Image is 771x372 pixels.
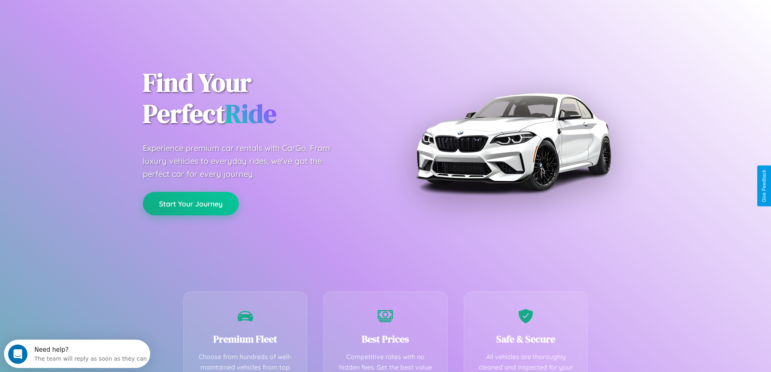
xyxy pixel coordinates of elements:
div: Give Feedback [761,170,767,202]
div: The team will reply as soon as they can [30,13,143,22]
h3: Premium Fleet [196,332,295,346]
div: Need help? [30,7,143,13]
span: Ride [225,96,276,131]
h3: Best Prices [336,332,435,346]
img: Premium BMW car rental vehicle [412,40,614,243]
div: Open Intercom Messenger [3,3,151,26]
p: Experience premium car rentals with CarGo. From luxury vehicles to everyday rides, we've got the ... [143,142,345,181]
iframe: Intercom live chat discovery launcher [4,340,150,368]
h3: Safe & Secure [476,332,576,346]
button: Start Your Journey [143,192,239,215]
iframe: Intercom live chat [8,344,28,364]
h1: Find Your Perfect [143,67,374,130]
